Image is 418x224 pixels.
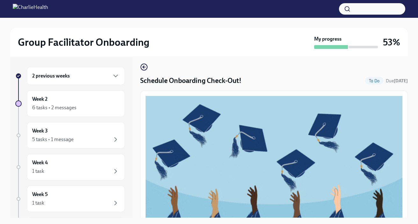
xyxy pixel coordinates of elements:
img: CharlieHealth [13,4,48,14]
div: 6 tasks • 2 messages [32,104,76,111]
h6: Week 2 [32,96,47,103]
h2: Group Facilitator Onboarding [18,36,149,49]
div: 1 task [32,168,44,175]
span: Due [386,78,408,84]
a: Week 35 tasks • 1 message [15,122,125,149]
a: Week 41 task [15,154,125,180]
h3: 53% [383,37,400,48]
h4: Schedule Onboarding Check-Out! [140,76,241,85]
h6: Week 4 [32,159,48,166]
div: 2 previous weeks [27,67,125,85]
strong: [DATE] [394,78,408,84]
strong: My progress [314,36,342,43]
span: October 9th, 2025 14:33 [386,78,408,84]
span: To Do [365,78,383,83]
div: 5 tasks • 1 message [32,136,74,143]
div: 1 task [32,200,44,207]
a: Week 26 tasks • 2 messages [15,90,125,117]
h6: Week 5 [32,191,48,198]
h6: Week 3 [32,127,48,134]
a: Week 51 task [15,186,125,212]
h6: 2 previous weeks [32,72,70,79]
